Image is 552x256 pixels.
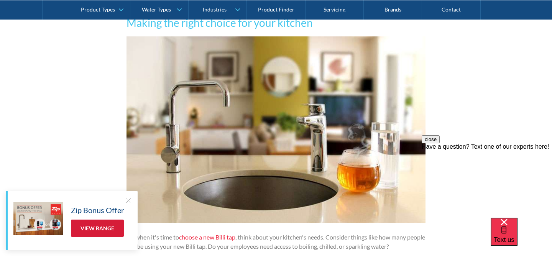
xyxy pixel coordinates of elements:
[179,233,235,241] a: choose a new Billi tap
[142,6,171,13] div: Water Types
[71,220,124,237] a: View Range
[81,6,115,13] div: Product Types
[127,233,426,251] p: So, when it's time to , think about your kitchen's needs. Consider things like how many people wi...
[422,135,552,227] iframe: podium webchat widget prompt
[491,218,552,256] iframe: podium webchat widget bubble
[71,204,124,216] h5: Zip Bonus Offer
[127,36,426,223] img: billi tap price for home kitchen
[13,202,63,235] img: Zip Bonus Offer
[203,6,227,13] div: Industries
[127,15,426,31] h3: Making the right choice for your kitchen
